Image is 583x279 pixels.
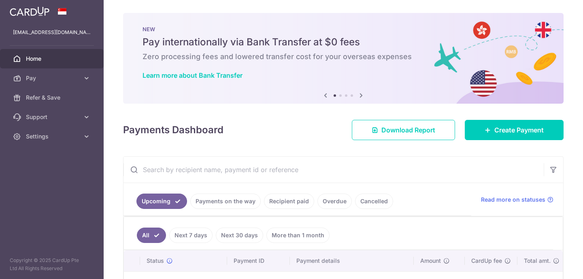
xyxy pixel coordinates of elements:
[26,55,79,63] span: Home
[26,74,79,82] span: Pay
[26,132,79,141] span: Settings
[26,94,79,102] span: Refer & Save
[481,196,545,204] span: Read more on statuses
[531,255,575,275] iframe: Opens a widget where you can find more information
[494,125,544,135] span: Create Payment
[355,194,393,209] a: Cancelled
[123,123,223,137] h4: Payments Dashboard
[123,13,564,104] img: Bank transfer banner
[290,250,414,271] th: Payment details
[143,71,243,79] a: Learn more about Bank Transfer
[143,36,544,49] h5: Pay internationally via Bank Transfer at $0 fees
[317,194,352,209] a: Overdue
[190,194,261,209] a: Payments on the way
[227,250,290,271] th: Payment ID
[147,257,164,265] span: Status
[465,120,564,140] a: Create Payment
[471,257,502,265] span: CardUp fee
[26,113,79,121] span: Support
[216,228,263,243] a: Next 30 days
[136,194,187,209] a: Upcoming
[143,26,544,32] p: NEW
[169,228,213,243] a: Next 7 days
[123,157,544,183] input: Search by recipient name, payment id or reference
[381,125,435,135] span: Download Report
[137,228,166,243] a: All
[264,194,314,209] a: Recipient paid
[143,52,544,62] h6: Zero processing fees and lowered transfer cost for your overseas expenses
[420,257,441,265] span: Amount
[266,228,330,243] a: More than 1 month
[524,257,551,265] span: Total amt.
[352,120,455,140] a: Download Report
[10,6,49,16] img: CardUp
[481,196,553,204] a: Read more on statuses
[13,28,91,36] p: [EMAIL_ADDRESS][DOMAIN_NAME]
